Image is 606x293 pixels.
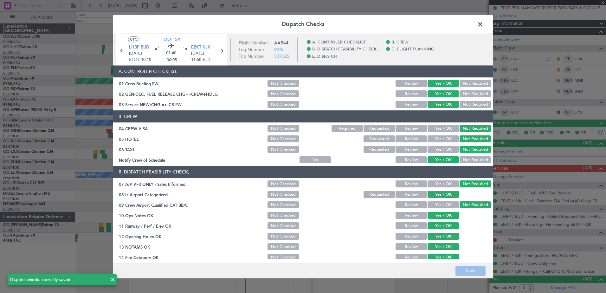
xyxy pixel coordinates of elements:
[113,15,493,34] header: Dispatch Checks
[460,136,491,143] button: Not Required
[460,181,491,188] button: Not Required
[460,91,491,98] button: Not Required
[460,80,491,87] button: Not Required
[460,157,491,164] button: Not Required
[460,202,491,209] button: Not Required
[460,101,491,108] button: Not Required
[460,125,491,132] button: Not Required
[10,277,107,283] div: Dispatch checks correctly saved.
[460,146,491,153] button: Not Required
